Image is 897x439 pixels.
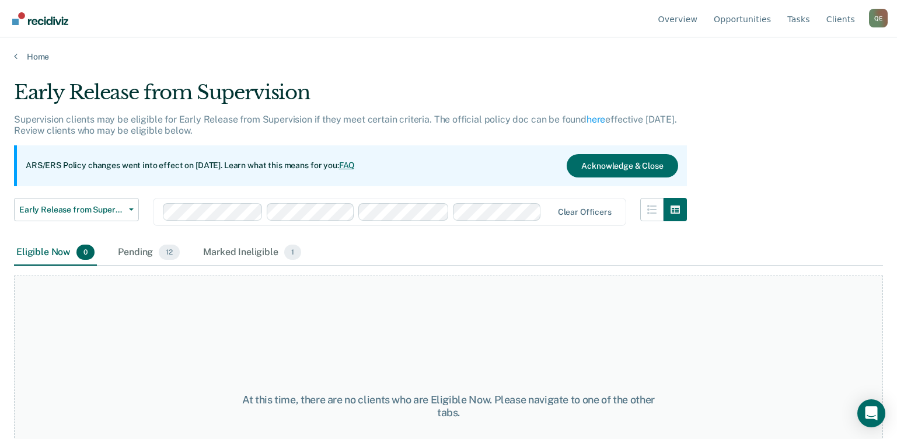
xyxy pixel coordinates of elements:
[19,205,124,215] span: Early Release from Supervision
[284,245,301,260] span: 1
[14,51,883,62] a: Home
[14,240,97,266] div: Eligible Now0
[76,245,95,260] span: 0
[558,207,612,217] div: Clear officers
[567,154,678,177] button: Acknowledge & Close
[857,399,885,427] div: Open Intercom Messenger
[232,393,666,419] div: At this time, there are no clients who are Eligible Now. Please navigate to one of the other tabs.
[12,12,68,25] img: Recidiviz
[869,9,888,27] button: Profile dropdown button
[587,114,605,125] a: here
[201,240,303,266] div: Marked Ineligible1
[869,9,888,27] div: Q E
[26,160,355,172] p: ARS/ERS Policy changes went into effect on [DATE]. Learn what this means for you:
[14,198,139,221] button: Early Release from Supervision
[116,240,182,266] div: Pending12
[159,245,180,260] span: 12
[339,161,355,170] a: FAQ
[14,81,687,114] div: Early Release from Supervision
[14,114,677,136] p: Supervision clients may be eligible for Early Release from Supervision if they meet certain crite...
